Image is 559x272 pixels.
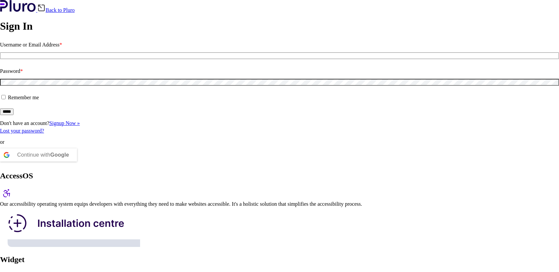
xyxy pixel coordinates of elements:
div: Continue with [17,148,69,162]
b: Google [50,152,69,158]
input: Remember me [1,95,6,99]
a: Back to Pluro [37,7,75,13]
img: Back icon [37,4,46,12]
a: Signup Now » [49,120,80,126]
